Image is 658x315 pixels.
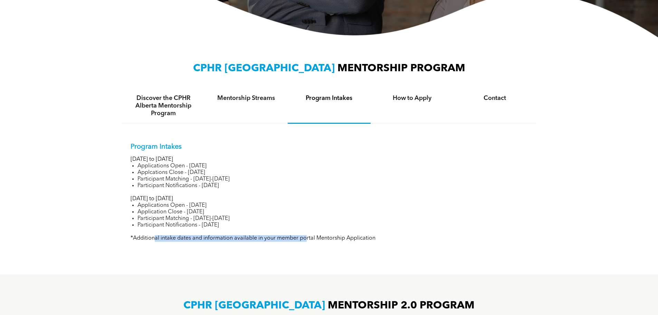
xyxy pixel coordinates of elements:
[337,63,465,74] span: MENTORSHIP PROGRAM
[137,183,528,189] li: Participant Notifications - [DATE]
[137,222,528,229] li: Participant Notifications - [DATE]
[137,176,528,183] li: Participant Matching - [DATE]-[DATE]
[377,94,447,102] h4: How to Apply
[137,169,528,176] li: Applcations Close - [DATE]
[294,94,364,102] h4: Program Intakes
[183,300,325,311] span: CPHR [GEOGRAPHIC_DATA]
[193,63,335,74] span: CPHR [GEOGRAPHIC_DATA]
[128,94,199,117] h4: Discover the CPHR Alberta Mentorship Program
[328,300,475,311] span: MENTORSHIP 2.0 PROGRAM
[137,209,528,215] li: Application Close - [DATE]
[131,235,528,242] p: *Additional intake dates and information available in your member portal Mentorship Application
[211,94,282,102] h4: Mentorship Streams
[460,94,530,102] h4: Contact
[137,163,528,169] li: Applications Open - [DATE]
[131,156,528,163] p: [DATE] to [DATE]
[137,202,528,209] li: Applications Open - [DATE]
[137,215,528,222] li: Participant Matching - [DATE]-[DATE]
[131,143,528,151] p: Program Intakes
[131,196,528,202] p: [DATE] to [DATE]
